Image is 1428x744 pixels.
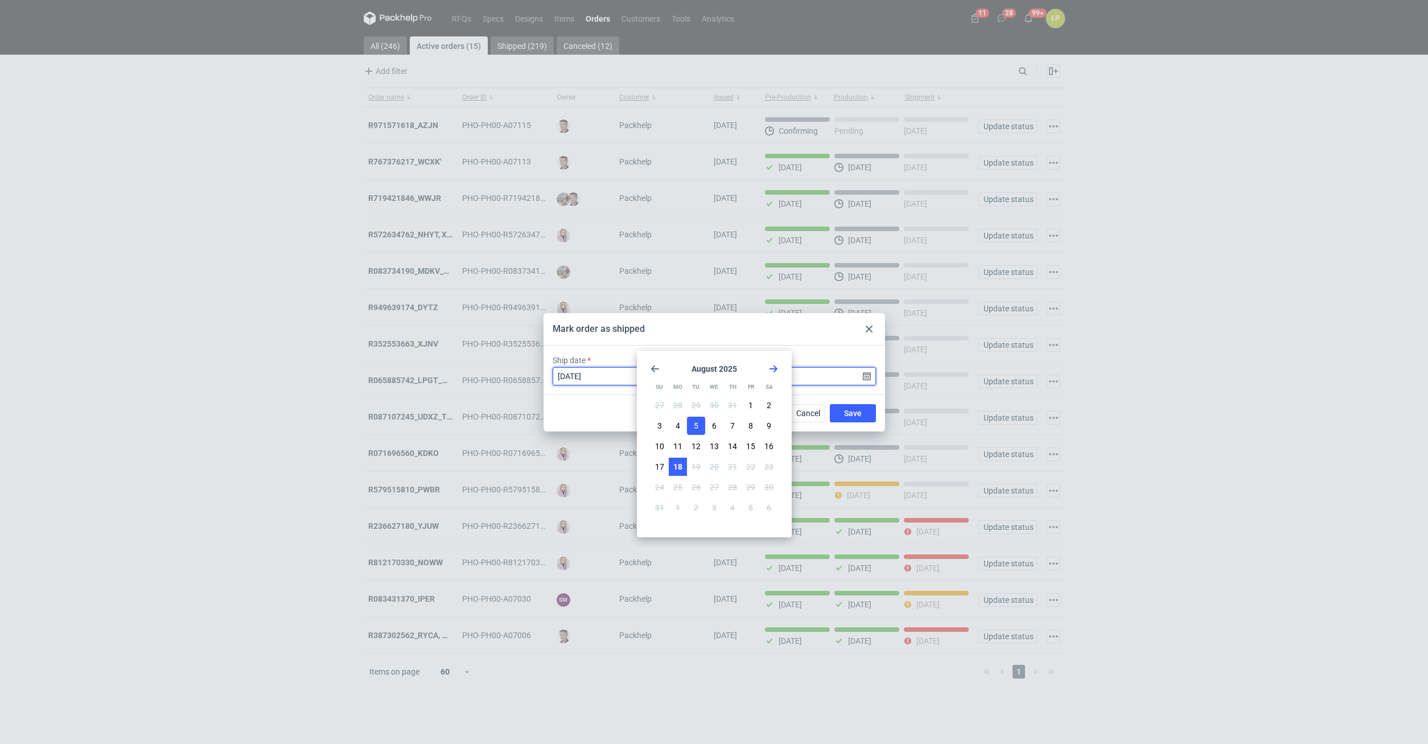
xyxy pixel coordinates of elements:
span: 5 [748,502,753,513]
button: Fri Aug 01 2025 [742,396,760,414]
span: 31 [728,400,737,411]
button: Wed Aug 20 2025 [705,458,723,476]
span: 29 [746,482,755,493]
div: Sa [760,378,778,396]
button: Sat Aug 09 2025 [760,417,778,435]
div: Th [724,378,742,396]
button: Fri Aug 22 2025 [742,458,760,476]
span: 14 [728,441,737,452]
span: 19 [692,461,701,472]
span: 27 [710,482,719,493]
button: Wed Sep 03 2025 [705,499,723,517]
span: 25 [673,482,682,493]
button: Mon Aug 04 2025 [669,417,687,435]
div: Fr [742,378,760,396]
span: 28 [728,482,737,493]
button: Mon Aug 25 2025 [669,478,687,496]
button: Sat Aug 16 2025 [760,437,778,455]
span: Cancel [796,409,820,417]
section: August 2025 [651,364,778,373]
button: Mon Sep 01 2025 [669,499,687,517]
button: Thu Aug 21 2025 [723,458,742,476]
span: 30 [710,400,719,411]
span: 1 [748,400,753,411]
span: 6 [767,502,771,513]
span: Save [844,409,862,417]
span: 1 [676,502,680,513]
button: Mon Jul 28 2025 [669,396,687,414]
button: Wed Aug 27 2025 [705,478,723,496]
span: 9 [767,420,771,431]
button: Thu Jul 31 2025 [723,396,742,414]
span: 3 [657,420,662,431]
button: Thu Aug 28 2025 [723,478,742,496]
span: 4 [676,420,680,431]
span: 27 [655,400,664,411]
div: Su [651,378,668,396]
button: Sun Jul 27 2025 [651,396,669,414]
span: 10 [655,441,664,452]
span: 2 [767,400,771,411]
span: 20 [710,461,719,472]
span: 4 [730,502,735,513]
svg: Go back 1 month [651,364,660,373]
button: Sun Aug 31 2025 [651,499,669,517]
span: 31 [655,502,664,513]
button: Fri Sep 05 2025 [742,499,760,517]
div: We [705,378,723,396]
div: Mo [669,378,686,396]
span: 23 [764,461,773,472]
span: 17 [655,461,664,472]
span: 6 [712,420,717,431]
svg: Go forward 1 month [769,364,778,373]
button: Thu Sep 04 2025 [723,499,742,517]
button: Fri Aug 15 2025 [742,437,760,455]
button: Sun Aug 03 2025 [651,417,669,435]
button: Wed Aug 13 2025 [705,437,723,455]
button: Tue Aug 19 2025 [687,458,705,476]
button: Sun Aug 10 2025 [651,437,669,455]
button: Wed Jul 30 2025 [705,396,723,414]
button: Sat Sep 06 2025 [760,499,778,517]
button: Fri Aug 29 2025 [742,478,760,496]
button: Tue Aug 26 2025 [687,478,705,496]
span: 3 [712,502,717,513]
span: 11 [673,441,682,452]
button: Mon Aug 18 2025 [669,458,687,476]
span: 8 [748,420,753,431]
span: 7 [730,420,735,431]
button: Sat Aug 23 2025 [760,458,778,476]
span: 18 [673,461,682,472]
button: Wed Aug 06 2025 [705,417,723,435]
button: Fri Aug 08 2025 [742,417,760,435]
span: 26 [692,482,701,493]
div: Tu [687,378,705,396]
span: 2 [694,502,698,513]
span: 13 [710,441,719,452]
button: Sun Aug 17 2025 [651,458,669,476]
button: Sun Aug 24 2025 [651,478,669,496]
button: Mon Aug 11 2025 [669,437,687,455]
span: 28 [673,400,682,411]
span: 12 [692,441,701,452]
span: 29 [692,400,701,411]
button: Tue Jul 29 2025 [687,396,705,414]
button: Save [830,404,876,422]
button: Sat Aug 02 2025 [760,396,778,414]
button: Cancel [791,404,825,422]
button: Tue Aug 12 2025 [687,437,705,455]
span: 21 [728,461,737,472]
span: 24 [655,482,664,493]
button: Sat Aug 30 2025 [760,478,778,496]
span: 30 [764,482,773,493]
div: Mark order as shipped [553,323,645,335]
button: Tue Sep 02 2025 [687,499,705,517]
button: Thu Aug 07 2025 [723,417,742,435]
span: 22 [746,461,755,472]
button: Thu Aug 14 2025 [723,437,742,455]
span: 16 [764,441,773,452]
label: Ship date [553,355,586,366]
span: 5 [694,420,698,431]
button: Tue Aug 05 2025 [687,417,705,435]
span: 15 [746,441,755,452]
